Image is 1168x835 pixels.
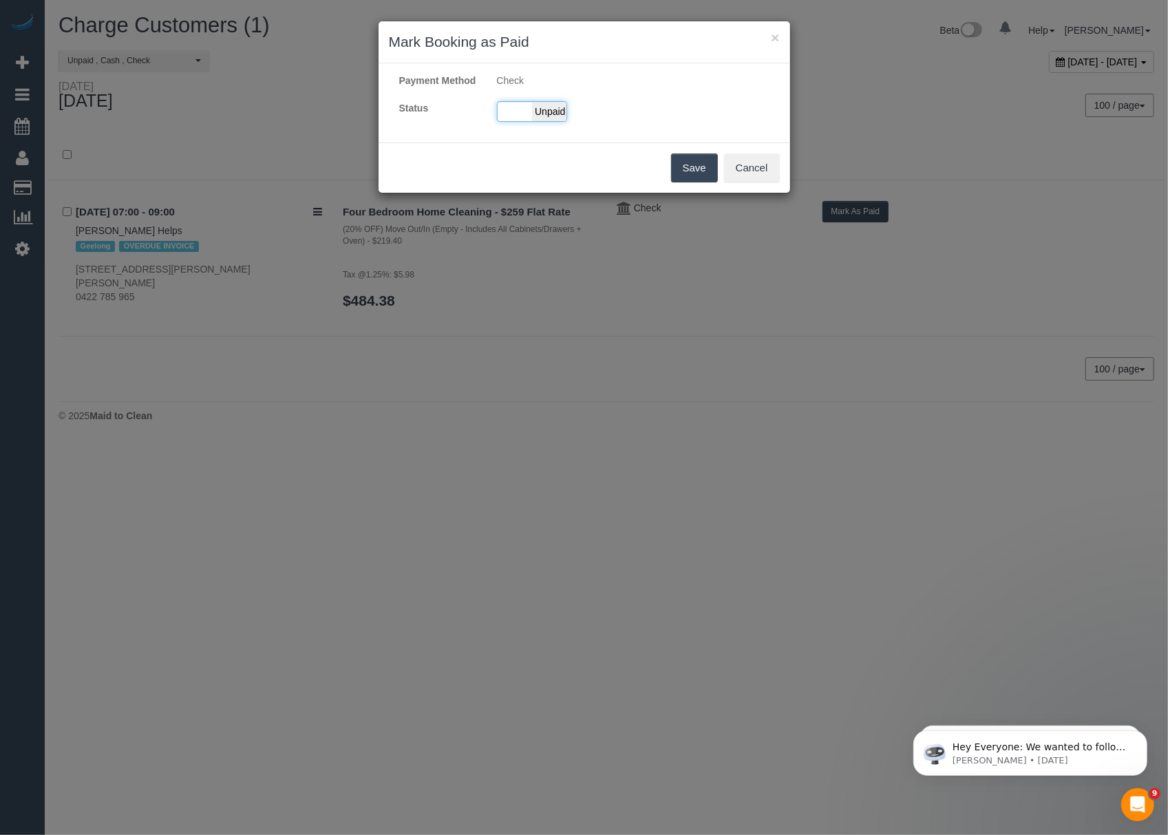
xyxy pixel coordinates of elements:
[532,102,566,121] span: Unpaid
[60,40,235,188] span: Hey Everyone: We wanted to follow up and let you know we have been closely monitoring the account...
[389,32,780,52] h3: Mark Booking as Paid
[487,74,747,87] div: Check
[389,74,487,87] label: Payment Method
[771,30,779,45] button: ×
[1149,788,1160,799] span: 9
[671,154,718,182] button: Save
[893,701,1168,798] iframe: Intercom notifications message
[389,101,487,115] label: Status
[1121,788,1154,821] iframe: Intercom live chat
[60,53,237,65] p: Message from Ellie, sent 1d ago
[724,154,780,182] button: Cancel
